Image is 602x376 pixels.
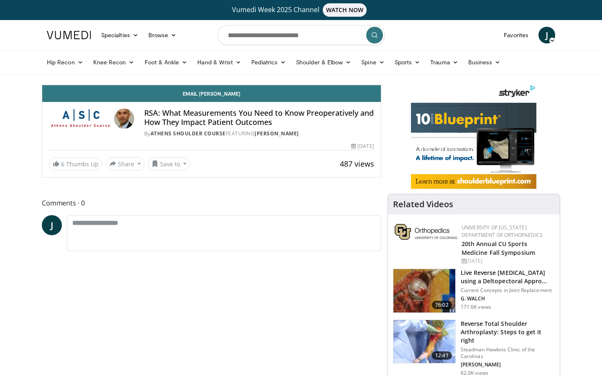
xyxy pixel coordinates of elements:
img: VuMedi Logo [47,31,91,39]
a: Email [PERSON_NAME] [42,85,381,102]
iframe: Advertisement [411,84,536,189]
a: Specialties [96,27,143,43]
a: 76:02 Live Reverse [MEDICAL_DATA] using a Deltopectoral Appro… Current Concepts in Joint Replacem... [393,269,555,313]
a: University of [US_STATE] Department of Orthopaedics [462,224,543,239]
a: 6 Thumbs Up [49,158,102,170]
a: Knee Recon [88,54,140,71]
div: [DATE] [462,257,553,265]
a: Athens Shoulder Course [150,130,226,137]
h3: Reverse Total Shoulder Arthroplasty: Steps to get it right [461,320,555,345]
span: Comments 0 [42,198,381,208]
p: Current Concepts in Joint Replacement [461,287,555,294]
p: [PERSON_NAME] [461,361,555,368]
a: Browse [143,27,182,43]
input: Search topics, interventions [217,25,385,45]
a: Hip Recon [42,54,88,71]
img: Athens Shoulder Course [49,109,111,129]
a: Hand & Wrist [192,54,246,71]
a: 20th Annual CU Sports Medicine Fall Symposium [462,240,535,257]
p: Steadman Hawkins Clinic of the Carolinas [461,346,555,360]
h4: RSA: What Measurements You Need to Know Preoperatively and How They Impact Patient Outcomes [144,109,374,127]
div: [DATE] [351,142,374,150]
a: Vumedi Week 2025 ChannelWATCH NOW [48,3,554,17]
a: J [42,215,62,235]
span: WATCH NOW [323,3,367,17]
a: Pediatrics [246,54,291,71]
span: 487 views [340,159,374,169]
button: Save to [148,157,191,170]
img: Avatar [114,109,134,129]
h4: Related Videos [393,199,453,209]
a: Spine [356,54,389,71]
p: G. WALCH [461,295,555,302]
a: Favorites [499,27,533,43]
img: 684033_3.png.150x105_q85_crop-smart_upscale.jpg [393,269,455,312]
a: Shoulder & Elbow [291,54,356,71]
span: 12:41 [432,351,452,360]
span: 76:02 [432,301,452,309]
h3: Live Reverse [MEDICAL_DATA] using a Deltopectoral Appro… [461,269,555,285]
img: 326034_0000_1.png.150x105_q85_crop-smart_upscale.jpg [393,320,455,363]
a: J [538,27,555,43]
a: Business [463,54,506,71]
div: By FEATURING [144,130,374,137]
a: [PERSON_NAME] [255,130,299,137]
p: 171.6K views [461,304,491,310]
a: Foot & Ankle [140,54,193,71]
a: Trauma [425,54,463,71]
span: 6 [61,160,64,168]
img: 355603a8-37da-49b6-856f-e00d7e9307d3.png.150x105_q85_autocrop_double_scale_upscale_version-0.2.png [395,224,457,240]
a: Sports [390,54,426,71]
button: Share [106,157,145,170]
